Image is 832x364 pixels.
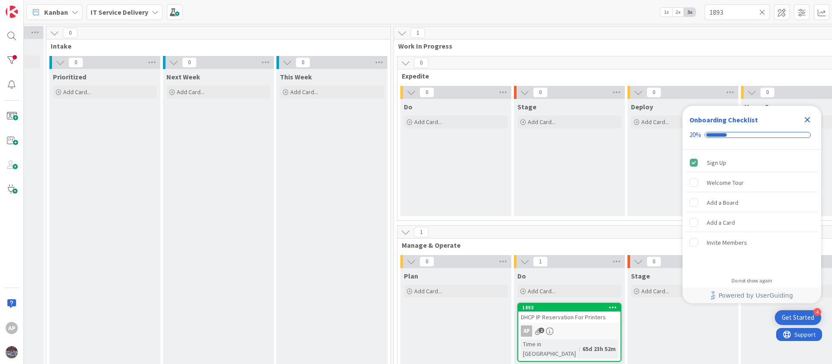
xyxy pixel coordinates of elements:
div: 1893DHCP IP Reservation For Printers [518,304,621,323]
span: Support [18,1,39,12]
div: Do not show again [731,277,772,284]
span: Stage [517,102,536,111]
div: Checklist progress: 20% [689,131,814,139]
span: 0 [533,87,548,98]
div: 65d 23h 52m [580,344,618,354]
span: Intake [51,42,380,50]
img: Visit kanbanzone.com [6,6,18,18]
span: 0 [182,57,197,68]
span: This Week [280,72,312,81]
div: Add a Card [707,217,735,228]
span: 0 [419,256,434,267]
span: Add Card... [177,88,205,96]
span: Powered by UserGuiding [718,290,793,301]
div: Time in [GEOGRAPHIC_DATA] [521,339,579,358]
div: Welcome Tour [707,177,744,188]
span: Add Card... [528,118,556,126]
div: Add a Board is incomplete. [686,193,818,212]
span: 1 [533,256,548,267]
div: Checklist items [682,150,821,272]
span: Add Card... [641,287,669,295]
span: 0 [760,87,775,98]
span: Add Card... [414,118,442,126]
span: Kanban [44,7,68,17]
div: Invite Members [707,237,747,248]
div: 4 [813,308,821,316]
span: Add Card... [290,88,318,96]
span: 0 [414,58,429,68]
span: Do [517,272,526,280]
div: 1893 [522,305,621,311]
div: Invite Members is incomplete. [686,233,818,252]
span: 0 [647,256,661,267]
span: Add Card... [63,88,91,96]
span: Plan [404,272,418,280]
div: AP [6,322,18,334]
span: Stage [631,272,650,280]
div: Close Checklist [800,113,814,127]
b: IT Service Delivery [91,8,148,16]
span: 0 [419,87,434,98]
span: 1x [660,8,672,16]
span: : [579,344,580,354]
a: 1893DHCP IP Reservation For PrintersAPTime in [GEOGRAPHIC_DATA]:65d 23h 52m [517,303,621,362]
div: Checklist Container [682,106,821,303]
span: Add Card... [528,287,556,295]
input: Quick Filter... [705,4,770,20]
span: 0 [296,57,310,68]
div: Sign Up is complete. [686,153,818,172]
span: 1 [410,28,425,38]
span: DHCP IP Reservation For Printers [521,313,606,321]
div: Open Get Started checklist, remaining modules: 4 [775,310,821,325]
div: Add a Card is incomplete. [686,213,818,232]
div: Welcome Tour is incomplete. [686,173,818,192]
img: avatar [6,346,18,358]
div: Get Started [782,313,814,322]
span: Add Card... [641,118,669,126]
span: Hyper Care [744,102,779,111]
span: Do [404,102,413,111]
div: 20% [689,131,701,139]
span: 0 [647,87,661,98]
span: 2x [672,8,684,16]
span: 3x [684,8,695,16]
div: AP [521,325,532,337]
div: Onboarding Checklist [689,115,758,125]
span: 0 [63,28,78,38]
div: AP [518,325,621,337]
span: 2 [539,328,544,333]
span: Prioritized [53,72,86,81]
div: Add a Board [707,197,738,208]
span: Add Card... [414,287,442,295]
span: 1 [414,227,429,237]
span: 0 [68,57,83,68]
a: Powered by UserGuiding [687,288,817,303]
div: Sign Up [707,157,726,168]
div: 1893 [518,304,621,312]
div: Footer [682,288,821,303]
span: Next Week [166,72,200,81]
span: Deploy [631,102,653,111]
